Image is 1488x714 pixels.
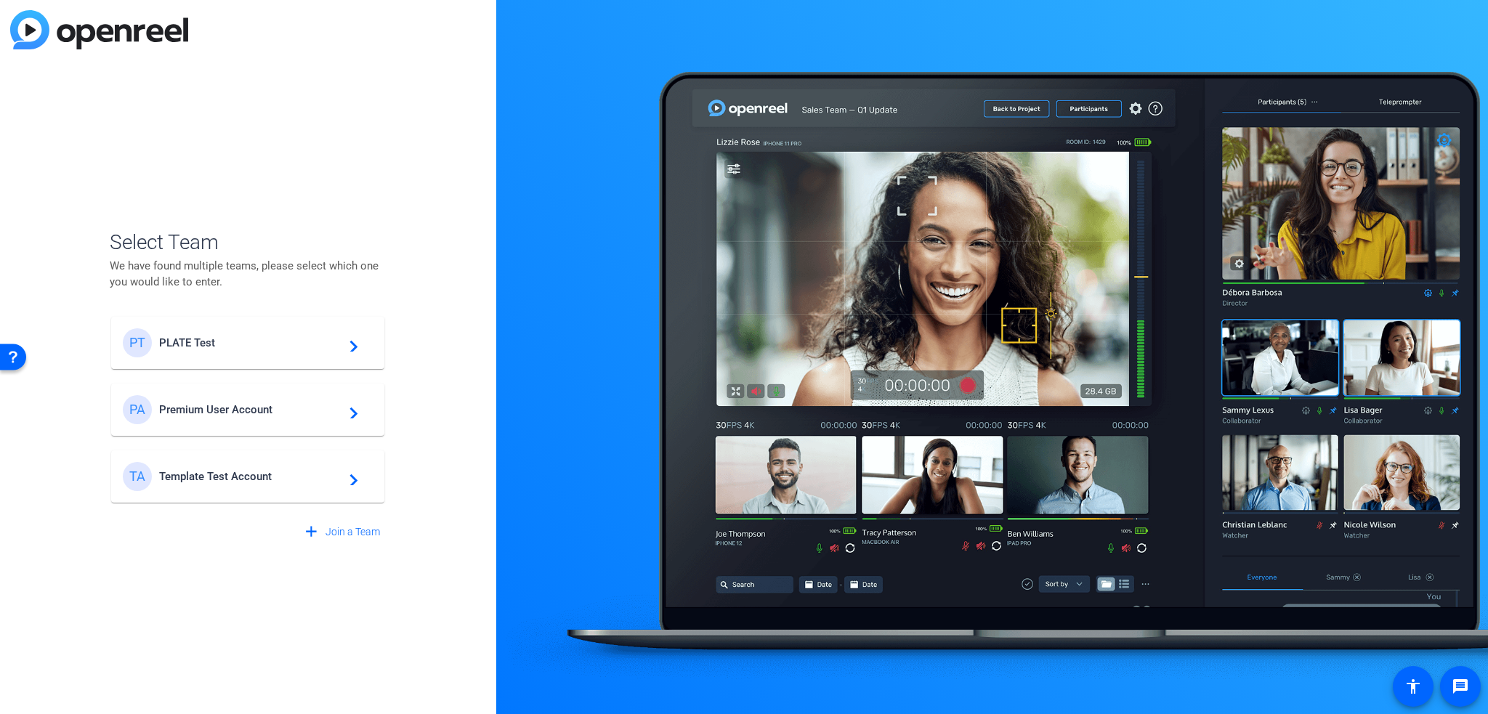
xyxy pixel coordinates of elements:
[159,403,341,416] span: Premium User Account
[110,227,386,258] span: Select Team
[123,328,152,357] div: PT
[123,395,152,424] div: PA
[296,519,387,545] button: Join a Team
[1452,678,1469,695] mat-icon: message
[1404,678,1422,695] mat-icon: accessibility
[341,401,358,418] mat-icon: navigate_next
[123,462,152,491] div: TA
[325,524,380,540] span: Join a Team
[159,470,341,483] span: Template Test Account
[10,10,188,49] img: blue-gradient.svg
[341,468,358,485] mat-icon: navigate_next
[341,334,358,352] mat-icon: navigate_next
[159,336,341,349] span: PLATE Test
[110,258,386,290] p: We have found multiple teams, please select which one you would like to enter.
[302,523,320,541] mat-icon: add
